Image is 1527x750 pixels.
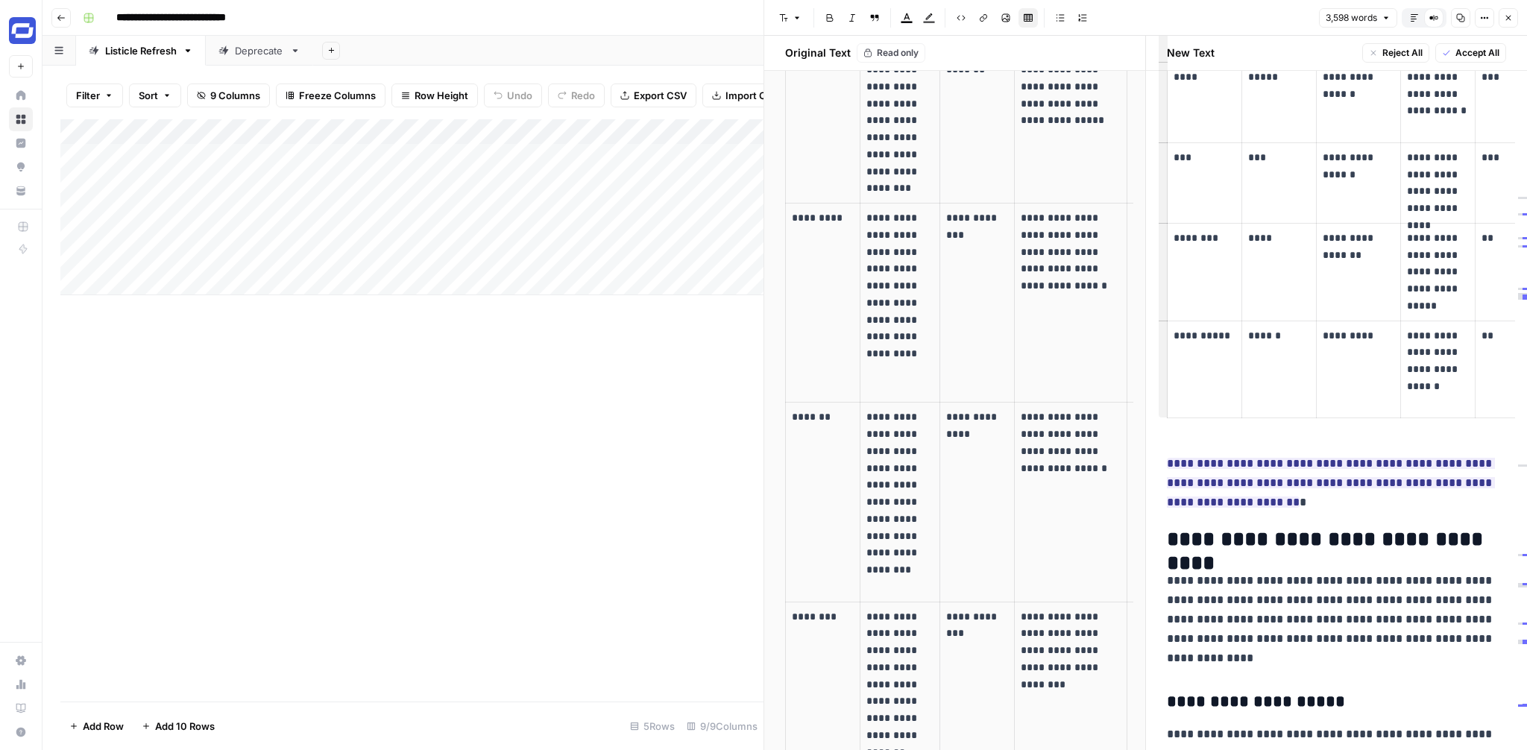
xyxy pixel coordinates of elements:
[66,83,123,107] button: Filter
[571,88,595,103] span: Redo
[9,179,33,203] a: Your Data
[391,83,478,107] button: Row Height
[155,719,215,734] span: Add 10 Rows
[507,88,532,103] span: Undo
[9,107,33,131] a: Browse
[83,719,124,734] span: Add Row
[776,45,851,60] h2: Original Text
[548,83,605,107] button: Redo
[1319,8,1397,28] button: 3,598 words
[1362,43,1429,63] button: Reject All
[9,672,33,696] a: Usage
[60,714,133,738] button: Add Row
[725,88,779,103] span: Import CSV
[210,88,260,103] span: 9 Columns
[76,36,206,66] a: Listicle Refresh
[187,83,270,107] button: 9 Columns
[1167,45,1215,60] h2: New Text
[415,88,468,103] span: Row Height
[9,17,36,44] img: Synthesia Logo
[105,43,177,58] div: Listicle Refresh
[206,36,313,66] a: Deprecate
[1455,46,1499,60] span: Accept All
[1326,11,1377,25] span: 3,598 words
[484,83,542,107] button: Undo
[9,83,33,107] a: Home
[681,714,763,738] div: 9/9 Columns
[1382,46,1423,60] span: Reject All
[611,83,696,107] button: Export CSV
[139,88,158,103] span: Sort
[1435,43,1506,63] button: Accept All
[877,46,919,60] span: Read only
[276,83,385,107] button: Freeze Columns
[702,83,789,107] button: Import CSV
[235,43,284,58] div: Deprecate
[9,649,33,672] a: Settings
[299,88,376,103] span: Freeze Columns
[129,83,181,107] button: Sort
[76,88,100,103] span: Filter
[9,720,33,744] button: Help + Support
[9,155,33,179] a: Opportunities
[133,714,224,738] button: Add 10 Rows
[9,696,33,720] a: Learning Hub
[9,131,33,155] a: Insights
[624,714,681,738] div: 5 Rows
[9,12,33,49] button: Workspace: Synthesia
[634,88,687,103] span: Export CSV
